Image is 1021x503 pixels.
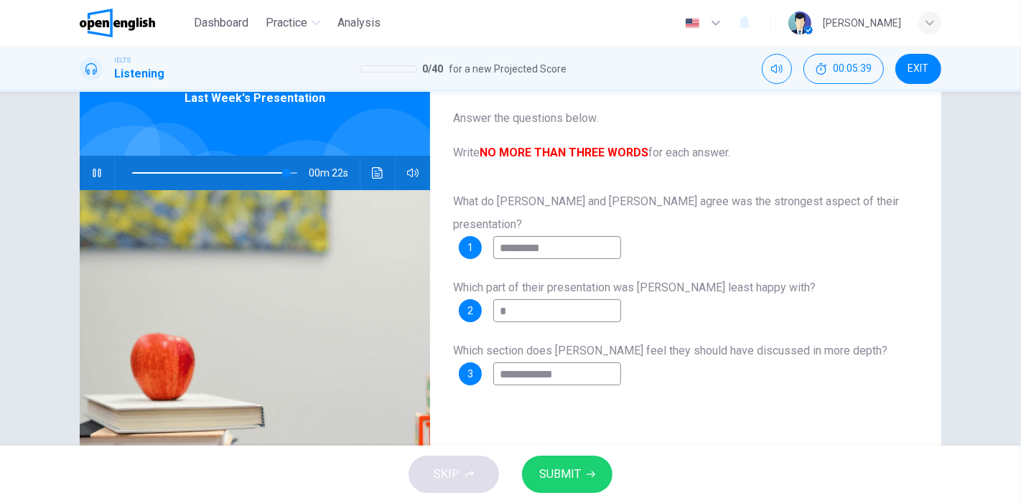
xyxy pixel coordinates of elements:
[260,10,326,36] button: Practice
[467,243,473,253] span: 1
[453,281,816,294] span: Which part of their presentation was [PERSON_NAME] least happy with?
[80,9,188,37] a: OpenEnglish logo
[366,156,389,190] button: Click to see the audio transcription
[309,156,360,190] span: 00m 22s
[803,54,884,84] div: Hide
[423,60,444,77] span: 0 / 40
[762,54,792,84] div: Mute
[833,63,872,75] span: 00:05:39
[114,55,131,65] span: IELTS
[453,110,918,161] span: Answer the questions below. Write for each answer.
[467,306,473,316] span: 2
[788,11,811,34] img: Profile picture
[114,65,164,83] h1: Listening
[332,10,386,36] button: Analysis
[453,344,887,357] span: Which section does [PERSON_NAME] feel they should have discussed in more depth?
[453,194,899,231] span: What do [PERSON_NAME] and [PERSON_NAME] agree was the strongest aspect of their presentation?
[188,10,254,36] button: Dashboard
[194,14,248,32] span: Dashboard
[895,54,941,84] button: EXIT
[80,9,155,37] img: OpenEnglish logo
[467,369,473,379] span: 3
[480,146,648,159] b: NO MORE THAN THREE WORDS
[337,14,381,32] span: Analysis
[823,14,901,32] div: [PERSON_NAME]
[908,63,929,75] span: EXIT
[522,456,612,493] button: SUBMIT
[185,90,325,107] span: Last Week's Presentation
[539,464,581,484] span: SUBMIT
[684,18,701,29] img: en
[449,60,567,77] span: for a new Projected Score
[803,54,884,84] button: 00:05:39
[266,14,307,32] span: Practice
